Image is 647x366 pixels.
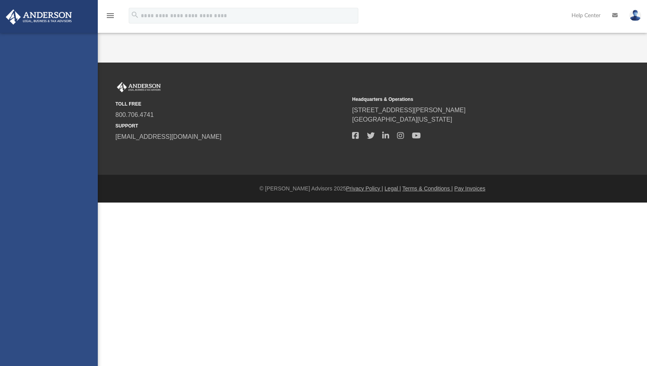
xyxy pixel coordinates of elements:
i: menu [106,11,115,20]
a: Legal | [385,185,401,192]
a: [EMAIL_ADDRESS][DOMAIN_NAME] [115,133,221,140]
a: 800.706.4741 [115,111,154,118]
a: [STREET_ADDRESS][PERSON_NAME] [352,107,465,113]
img: User Pic [629,10,641,21]
img: Anderson Advisors Platinum Portal [115,82,162,92]
img: Anderson Advisors Platinum Portal [4,9,74,25]
a: Terms & Conditions | [403,185,453,192]
small: Headquarters & Operations [352,96,583,103]
a: [GEOGRAPHIC_DATA][US_STATE] [352,116,452,123]
a: menu [106,15,115,20]
div: © [PERSON_NAME] Advisors 2025 [98,185,647,193]
small: TOLL FREE [115,100,347,108]
a: Pay Invoices [454,185,485,192]
small: SUPPORT [115,122,347,129]
a: Privacy Policy | [346,185,383,192]
i: search [131,11,139,19]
